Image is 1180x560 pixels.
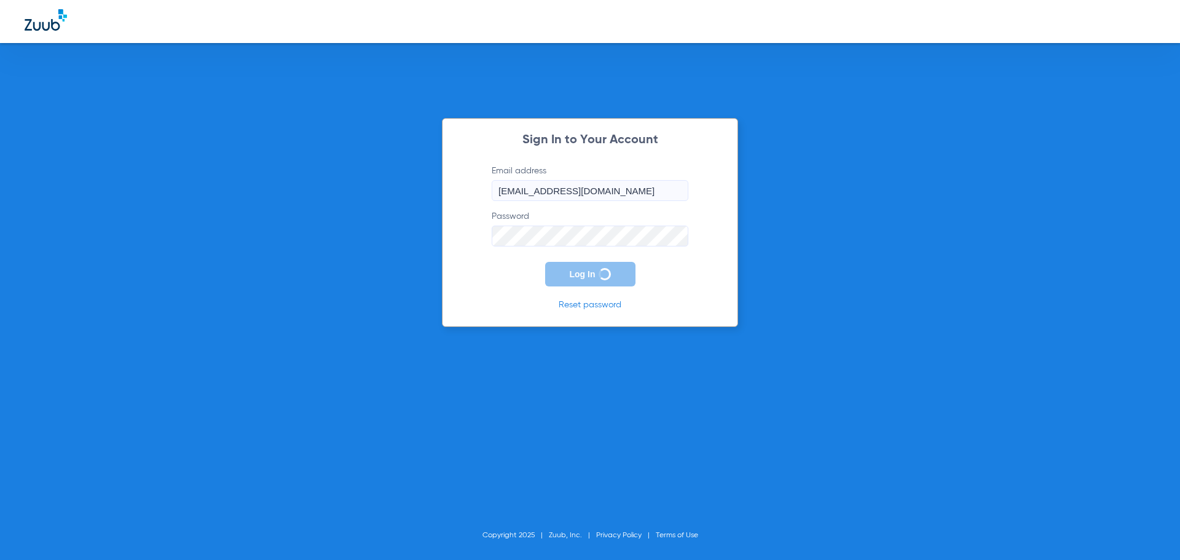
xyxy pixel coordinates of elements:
[656,532,698,539] a: Terms of Use
[482,529,549,542] li: Copyright 2025
[492,165,688,201] label: Email address
[1119,501,1180,560] iframe: Chat Widget
[492,226,688,246] input: Password
[596,532,642,539] a: Privacy Policy
[473,134,707,146] h2: Sign In to Your Account
[570,269,596,279] span: Log In
[25,9,67,31] img: Zuub Logo
[492,180,688,201] input: Email address
[492,210,688,246] label: Password
[549,529,596,542] li: Zuub, Inc.
[559,301,621,309] a: Reset password
[545,262,635,286] button: Log In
